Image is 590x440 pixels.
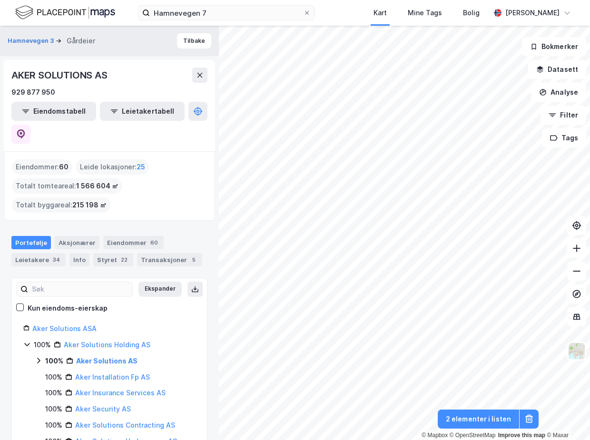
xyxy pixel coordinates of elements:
div: Transaksjoner [137,253,202,266]
button: 2 elementer i listen [438,410,519,429]
button: Datasett [528,60,586,79]
button: Hamnevegen 3 [8,36,56,46]
a: Aker Solutions ASA [32,324,97,332]
button: Tilbake [177,33,211,49]
a: Aker Solutions Contracting AS [75,421,175,429]
div: Totalt tomteareal : [12,178,122,194]
div: 22 [119,255,129,264]
div: 100% [45,372,62,383]
div: AKER SOLUTIONS AS [11,68,109,83]
input: Søk [28,282,132,296]
div: Portefølje [11,236,51,249]
div: Eiendommer [103,236,164,249]
button: Analyse [531,83,586,102]
div: 5 [189,255,198,264]
button: Bokmerker [522,37,586,56]
div: Kart [374,7,387,19]
button: Eiendomstabell [11,102,96,121]
button: Filter [541,106,586,125]
button: Ekspander [138,282,182,297]
a: OpenStreetMap [450,432,496,439]
div: 60 [148,238,160,247]
div: [PERSON_NAME] [505,7,560,19]
span: 215 198 ㎡ [72,199,107,211]
iframe: Chat Widget [542,394,590,440]
a: Mapbox [422,432,448,439]
input: Søk på adresse, matrikkel, gårdeiere, leietakere eller personer [150,6,303,20]
div: 100% [34,339,51,351]
span: 60 [59,161,69,173]
div: 100% [45,355,63,367]
img: logo.f888ab2527a4732fd821a326f86c7f29.svg [15,4,115,21]
div: 100% [45,387,62,399]
a: Aker Solutions Holding AS [64,341,150,349]
a: Improve this map [498,432,545,439]
button: Tags [542,128,586,147]
a: Aker Installation Fp AS [75,373,150,381]
div: Styret [93,253,133,266]
a: Aker Security AS [75,405,131,413]
div: Aksjonærer [55,236,99,249]
div: 34 [51,255,62,264]
div: Bolig [463,7,480,19]
a: Aker Insurance Services AS [75,389,166,397]
div: Gårdeier [67,35,95,47]
span: 25 [137,161,145,173]
img: Z [568,342,586,360]
span: 1 566 604 ㎡ [76,180,118,192]
div: Mine Tags [408,7,442,19]
button: Leietakertabell [100,102,185,121]
div: Leietakere [11,253,66,266]
a: Aker Solutions AS [76,357,138,365]
div: Totalt byggareal : [12,197,110,213]
div: Eiendommer : [12,159,72,175]
div: 100% [45,420,62,431]
div: 100% [45,403,62,415]
div: Info [69,253,89,266]
div: Kun eiendoms-eierskap [28,303,108,314]
div: Leide lokasjoner : [76,159,149,175]
div: 929 877 950 [11,87,55,98]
